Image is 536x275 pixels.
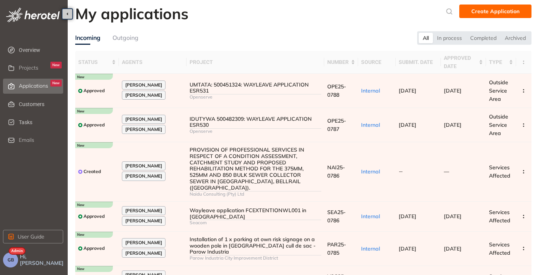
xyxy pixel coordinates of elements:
[489,79,508,102] span: Outside Service Area
[327,164,345,179] span: NAI25-0786
[190,94,322,100] div: Openserve
[19,43,62,58] span: Overview
[119,51,187,74] th: agents
[19,97,62,112] span: Customers
[358,51,396,74] th: source
[112,33,138,43] div: Outgoing
[190,82,322,94] div: UMTATA: 500451324: WAYLEAVE APPLICATION ESR531
[125,173,162,179] span: [PERSON_NAME]
[125,208,162,213] span: [PERSON_NAME]
[489,209,510,224] span: Services Affected
[125,93,162,98] span: [PERSON_NAME]
[190,220,322,225] div: Seacom
[327,83,346,98] span: OPE25-0788
[19,137,34,143] span: Emails
[75,51,119,74] th: status
[190,236,322,255] div: Installation of 1 x parking at own risk signage on a wooden pole in [GEOGRAPHIC_DATA] cull de sac...
[125,251,162,256] span: [PERSON_NAME]
[444,87,462,94] span: [DATE]
[489,58,507,66] span: type
[84,169,101,174] span: Created
[489,241,510,256] span: Services Affected
[75,5,188,23] h2: My applications
[125,240,162,245] span: [PERSON_NAME]
[20,254,65,266] span: Hi, [PERSON_NAME]
[324,51,358,74] th: number
[361,168,380,175] span: Internal
[84,214,105,219] span: Approved
[50,80,62,87] div: New
[125,127,162,132] span: [PERSON_NAME]
[399,87,416,94] span: [DATE]
[444,245,462,252] span: [DATE]
[50,62,62,68] div: New
[361,87,380,94] span: Internal
[327,117,346,132] span: OPE25-0787
[361,213,380,220] span: Internal
[125,117,162,122] span: [PERSON_NAME]
[361,245,380,252] span: Internal
[190,191,322,197] div: Naidu Consulting (Pty) Ltd
[441,51,486,74] th: approved date
[433,33,466,43] div: In process
[361,122,380,128] span: Internal
[396,51,441,74] th: submit. date
[84,88,105,93] span: Approved
[84,246,105,251] span: Approved
[399,245,416,252] span: [DATE]
[3,252,18,267] button: GB
[489,113,508,137] span: Outside Service Area
[190,116,322,129] div: IDUTYWA 500482309: WAYLEAVE APPLICATION ESR530
[19,83,48,89] span: Applications
[84,122,105,128] span: Approved
[399,169,403,175] span: —
[471,7,519,15] span: Create Application
[125,82,162,88] span: [PERSON_NAME]
[466,33,501,43] div: Completed
[419,33,433,43] div: All
[327,209,346,224] span: SEA25-0786
[125,163,162,169] span: [PERSON_NAME]
[444,122,462,128] span: [DATE]
[489,164,510,179] span: Services Affected
[19,65,38,71] span: Projects
[190,207,322,220] div: Wayleave application FCEXTENTIONWL001 in [GEOGRAPHIC_DATA]
[19,115,62,130] span: Tasks
[18,232,44,241] span: User Guide
[444,54,477,70] span: approved date
[327,58,349,66] span: number
[187,51,325,74] th: project
[444,213,462,220] span: [DATE]
[6,8,60,22] img: logo
[399,122,416,128] span: [DATE]
[327,241,346,256] span: PAR25-0785
[8,257,14,263] span: GB
[190,255,322,261] div: Parow Industria City Improvement District
[399,213,416,220] span: [DATE]
[190,129,322,134] div: Openserve
[190,147,322,191] div: PROVISION OF PROFESSIONAL SERVICES IN RESPECT OF A CONDITION ASSESSMENT, CATCHMENT STUDY AND PROP...
[125,218,162,223] span: [PERSON_NAME]
[444,168,449,175] span: —
[459,5,531,18] button: Create Application
[78,58,110,66] span: status
[501,33,530,43] div: Archived
[3,230,63,243] button: User Guide
[75,33,100,43] div: Incoming
[486,51,516,74] th: type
